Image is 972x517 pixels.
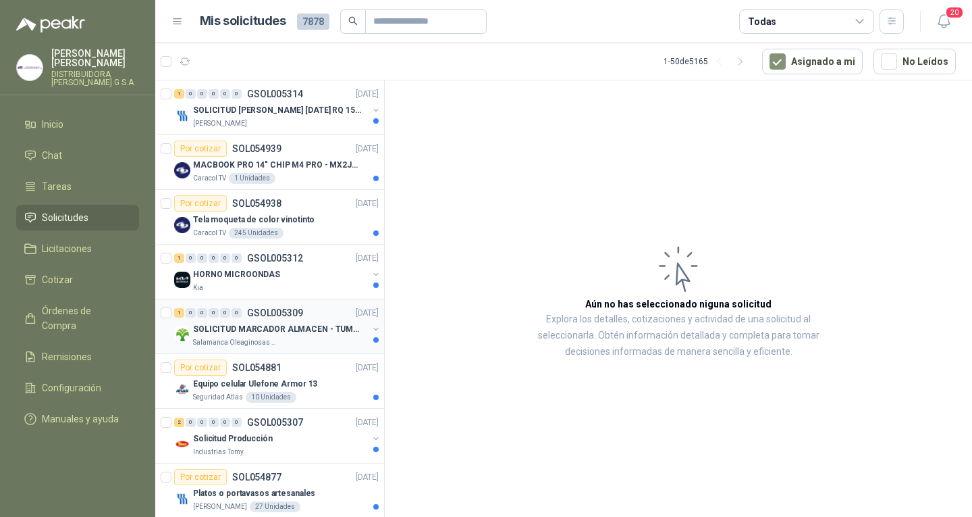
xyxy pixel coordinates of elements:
div: 1 [174,253,184,263]
p: Caracol TV [193,228,226,239]
p: GSOL005312 [247,253,303,263]
div: 2 [174,418,184,427]
button: No Leídos [873,49,956,74]
p: Equipo celular Ulefone Armor 13 [193,378,317,391]
img: Company Logo [174,107,190,124]
img: Company Logo [174,491,190,507]
img: Company Logo [174,381,190,397]
p: [DATE] [356,252,379,265]
a: 1 0 0 0 0 0 GSOL005312[DATE] Company LogoHORNO MICROONDASKia [174,250,381,293]
div: 1 [174,308,184,318]
p: [DATE] [356,416,379,429]
span: Solicitudes [42,210,88,225]
p: GSOL005314 [247,89,303,99]
div: 0 [232,308,242,318]
h1: Mis solicitudes [200,11,286,31]
p: Explora los detalles, cotizaciones y actividad de una solicitud al seleccionarla. Obtén informaci... [520,312,837,360]
div: 0 [186,418,196,427]
a: Licitaciones [16,236,139,262]
a: Tareas [16,174,139,199]
div: 1 Unidades [229,173,275,184]
p: GSOL005307 [247,418,303,427]
p: SOL054938 [232,199,281,208]
p: GSOL005309 [247,308,303,318]
img: Company Logo [174,217,190,233]
div: 0 [232,89,242,99]
p: [DATE] [356,197,379,210]
a: Cotizar [16,267,139,293]
p: [PERSON_NAME] [193,118,247,129]
div: 245 Unidades [229,228,283,239]
img: Company Logo [174,326,190,343]
span: Chat [42,148,62,163]
span: Órdenes de Compra [42,303,126,333]
span: Configuración [42,380,101,395]
div: 0 [186,253,196,263]
p: DISTRIBUIDORA [PERSON_NAME] G S.A [51,70,139,87]
span: 7878 [297,14,329,30]
a: Solicitudes [16,205,139,230]
p: Solicitud Producción [193,433,273,445]
div: 0 [209,418,219,427]
p: Platos o portavasos artesanales [193,487,315,500]
span: search [348,16,358,26]
p: SOLICITUD [PERSON_NAME] [DATE] RQ 15250 [193,104,361,117]
button: 20 [932,9,956,34]
h3: Aún no has seleccionado niguna solicitud [585,297,772,312]
a: Por cotizarSOL054938[DATE] Company LogoTela moqueta de color vinotintoCaracol TV245 Unidades [155,190,384,245]
p: SOL054881 [232,363,281,372]
div: Todas [748,14,776,29]
div: 0 [232,253,242,263]
img: Company Logo [17,55,43,80]
div: 0 [197,308,207,318]
div: 0 [209,89,219,99]
p: [DATE] [356,307,379,320]
p: Salamanca Oleaginosas SAS [193,337,278,348]
div: 1 - 50 de 5165 [664,51,751,72]
div: 0 [197,89,207,99]
img: Company Logo [174,272,190,288]
a: Chat [16,143,139,168]
div: 0 [232,418,242,427]
span: Licitaciones [42,241,92,256]
div: 1 [174,89,184,99]
p: [PERSON_NAME] [PERSON_NAME] [51,49,139,68]
p: SOL054939 [232,144,281,153]
div: 0 [186,308,196,318]
div: Por cotizar [174,195,227,212]
div: Por cotizar [174,141,227,157]
span: Inicio [42,117,63,132]
p: [DATE] [356,143,379,155]
p: Tela moqueta de color vinotinto [193,214,315,226]
p: SOLICITUD MARCADOR ALMACEN - TUMACO [193,323,361,336]
p: Kia [193,282,203,293]
div: 0 [220,89,230,99]
a: 2 0 0 0 0 0 GSOL005307[DATE] Company LogoSolicitud ProducciónIndustrias Tomy [174,414,381,458]
a: Configuración [16,375,139,401]
img: Logo peakr [16,16,85,32]
a: Remisiones [16,344,139,370]
a: 1 0 0 0 0 0 GSOL005309[DATE] Company LogoSOLICITUD MARCADOR ALMACEN - TUMACOSalamanca Oleaginosas... [174,305,381,348]
div: 0 [197,418,207,427]
div: 10 Unidades [246,392,296,403]
div: 0 [209,253,219,263]
span: Cotizar [42,272,73,287]
p: Caracol TV [193,173,226,184]
button: Asignado a mi [762,49,863,74]
span: Manuales y ayuda [42,412,119,426]
p: Seguridad Atlas [193,392,243,403]
span: Tareas [42,179,72,194]
span: 20 [945,6,964,19]
p: HORNO MICROONDAS [193,268,280,281]
p: [DATE] [356,362,379,374]
a: Por cotizarSOL054939[DATE] Company LogoMACBOOK PRO 14" CHIP M4 PRO - MX2J3E/ACaracol TV1 Unidades [155,135,384,190]
a: 1 0 0 0 0 0 GSOL005314[DATE] Company LogoSOLICITUD [PERSON_NAME] [DATE] RQ 15250[PERSON_NAME] [174,86,381,129]
div: Por cotizar [174,360,227,376]
img: Company Logo [174,162,190,178]
a: Órdenes de Compra [16,298,139,339]
span: Remisiones [42,349,92,364]
a: Por cotizarSOL054881[DATE] Company LogoEquipo celular Ulefone Armor 13Seguridad Atlas10 Unidades [155,354,384,409]
p: [PERSON_NAME] [193,501,247,512]
a: Inicio [16,112,139,137]
div: 0 [197,253,207,263]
